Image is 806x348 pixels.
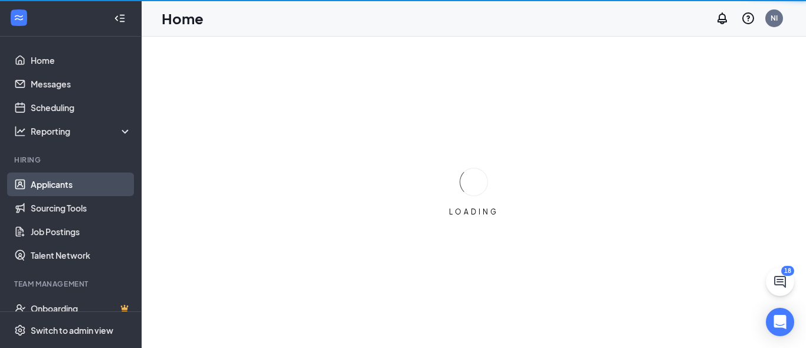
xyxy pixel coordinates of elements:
[773,275,787,289] svg: ChatActive
[766,268,794,296] button: ChatActive
[14,155,129,165] div: Hiring
[114,12,126,24] svg: Collapse
[771,13,778,23] div: NI
[31,96,132,119] a: Scheduling
[444,207,503,217] div: LOADING
[31,324,113,336] div: Switch to admin view
[31,173,132,196] a: Applicants
[31,48,132,72] a: Home
[766,308,794,336] div: Open Intercom Messenger
[741,11,755,25] svg: QuestionInfo
[14,279,129,289] div: Team Management
[781,266,794,276] div: 18
[715,11,729,25] svg: Notifications
[162,8,204,28] h1: Home
[14,324,26,336] svg: Settings
[31,243,132,267] a: Talent Network
[31,125,132,137] div: Reporting
[31,220,132,243] a: Job Postings
[31,297,132,320] a: OnboardingCrown
[14,125,26,137] svg: Analysis
[31,72,132,96] a: Messages
[31,196,132,220] a: Sourcing Tools
[13,12,25,24] svg: WorkstreamLogo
